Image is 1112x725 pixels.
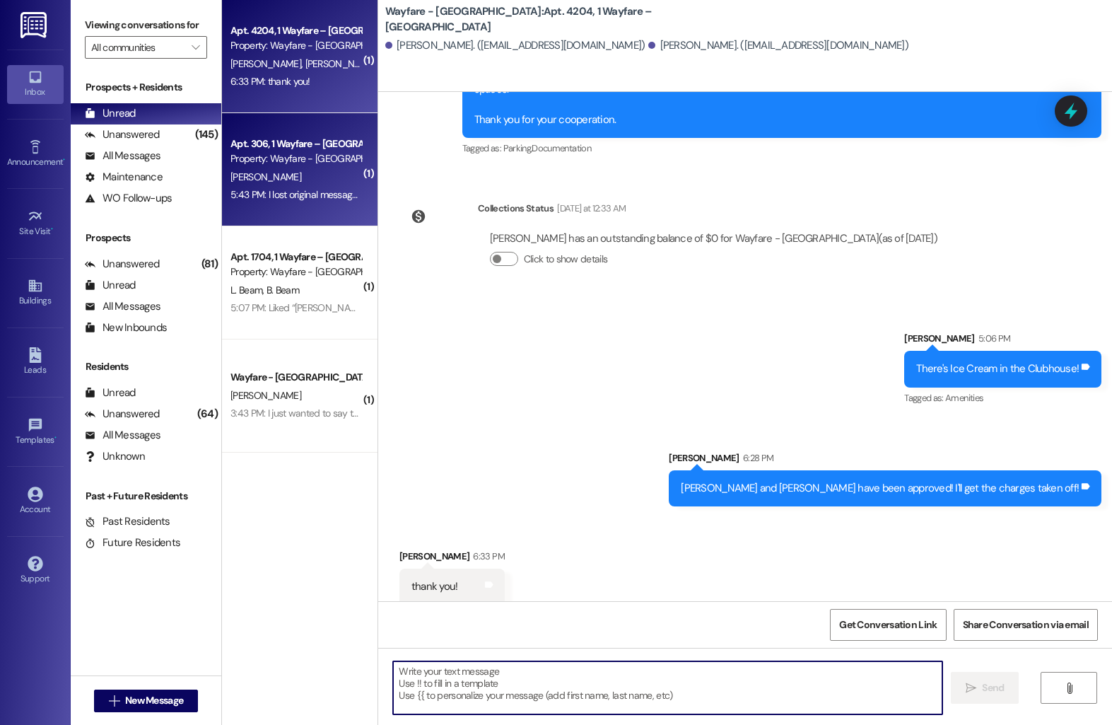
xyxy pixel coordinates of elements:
span: Parking , [503,142,532,154]
div: Apt. 1704, 1 Wayfare – [GEOGRAPHIC_DATA] [230,250,361,265]
div: 6:33 PM: thank you! [230,75,310,88]
img: ResiDesk Logo [21,12,49,38]
div: [PERSON_NAME]. ([EMAIL_ADDRESS][DOMAIN_NAME]) [648,38,908,53]
span: Send [982,680,1004,695]
div: 6:28 PM [739,451,773,465]
i:  [966,683,976,694]
div: New Inbounds [85,320,167,335]
div: Unanswered [85,257,160,272]
div: Apt. 4204, 1 Wayfare – [GEOGRAPHIC_DATA] [230,23,361,38]
span: • [51,224,53,234]
div: Unknown [85,449,145,464]
div: Tagged as: [904,388,1101,408]
button: Send [951,672,1019,704]
a: Leads [7,343,64,381]
div: There's Ice Cream in the Clubhouse! [916,361,1079,376]
div: [PERSON_NAME] [399,549,505,569]
span: [PERSON_NAME] [305,57,375,70]
label: Viewing conversations for [85,14,207,36]
div: (81) [198,253,221,275]
span: [PERSON_NAME] [230,57,305,70]
input: All communities [91,36,185,59]
div: Property: Wayfare - [GEOGRAPHIC_DATA] [230,265,361,279]
div: Unanswered [85,407,160,422]
span: Share Conversation via email [963,617,1089,632]
span: L. Beam [230,284,267,296]
a: Site Visit • [7,204,64,243]
div: (145) [192,124,221,146]
span: • [63,155,65,165]
div: Prospects [71,231,221,245]
div: Maintenance [85,170,163,185]
i:  [1064,683,1075,694]
span: [PERSON_NAME] [230,389,301,402]
span: Amenities [945,392,983,404]
div: Collections Status [478,201,554,216]
div: Residents [71,359,221,374]
div: Past Residents [85,514,170,529]
button: Share Conversation via email [954,609,1098,641]
span: [PERSON_NAME] [230,170,301,183]
div: thank you! [411,579,458,594]
a: Support [7,552,64,590]
a: Templates • [7,413,64,451]
div: (64) [194,403,221,425]
div: Apt. 306, 1 Wayfare – [GEOGRAPHIC_DATA] [230,137,361,151]
div: 6:33 PM [469,549,504,564]
div: 5:06 PM [975,331,1010,346]
span: New Message [125,693,183,708]
label: Click to show details [524,252,607,267]
b: Wayfare - [GEOGRAPHIC_DATA]: Apt. 4204, 1 Wayfare – [GEOGRAPHIC_DATA] [385,4,668,35]
a: Inbox [7,65,64,103]
div: All Messages [85,299,160,314]
div: All Messages [85,149,160,163]
div: 5:43 PM: I lost original message. What are times for ice cream? [230,188,486,201]
div: Wayfare - [GEOGRAPHIC_DATA] [230,370,361,385]
span: • [54,433,57,443]
div: [DATE] at 12:33 AM [554,201,626,216]
div: Unread [85,106,136,121]
i:  [192,42,199,53]
div: Prospects + Residents [71,80,221,95]
div: All Messages [85,428,160,443]
div: [PERSON_NAME] and [PERSON_NAME] have been approved! I'll get the charges taken off! [681,481,1079,496]
div: [PERSON_NAME] [669,451,1101,470]
div: Unread [85,278,136,293]
a: Buildings [7,274,64,312]
div: [PERSON_NAME]. ([EMAIL_ADDRESS][DOMAIN_NAME]) [385,38,645,53]
div: 5:07 PM: Liked “[PERSON_NAME] (Wayfare - [GEOGRAPHIC_DATA]): There's Ice Cream in the Clubhouse!” [230,301,662,314]
button: New Message [94,690,199,712]
span: Get Conversation Link [839,617,937,632]
span: B. Beam [267,284,299,296]
div: [PERSON_NAME] has an outstanding balance of $0 for Wayfare - [GEOGRAPHIC_DATA] (as of [DATE]) [490,231,937,246]
div: Unanswered [85,127,160,142]
i:  [109,695,119,707]
span: Documentation [532,142,591,154]
div: Unread [85,385,136,400]
div: Property: Wayfare - [GEOGRAPHIC_DATA] [230,38,361,53]
button: Get Conversation Link [830,609,946,641]
div: Past + Future Residents [71,489,221,504]
div: [PERSON_NAME] [904,331,1101,351]
div: Future Residents [85,535,180,550]
div: Tagged as: [462,138,1101,158]
div: WO Follow-ups [85,191,172,206]
a: Account [7,482,64,521]
div: Property: Wayfare - [GEOGRAPHIC_DATA] [230,151,361,166]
